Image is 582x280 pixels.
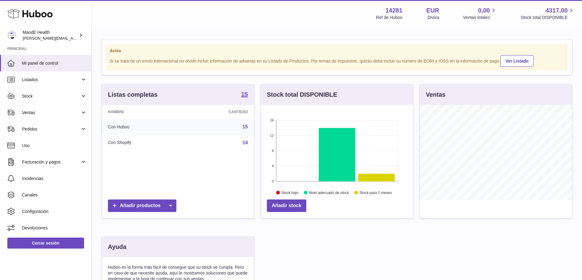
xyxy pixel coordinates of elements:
text: 4 [272,164,274,168]
a: Añadir stock [267,199,306,212]
strong: Aviso [110,48,564,54]
span: Uso [22,143,87,149]
strong: EUR [426,6,439,15]
a: 15 [242,124,248,129]
h3: Ventas [426,91,445,99]
div: Divisa [428,15,439,20]
td: Con Huboo [102,119,182,135]
h3: Ayuda [108,243,126,251]
text: 8 [272,149,274,153]
span: Facturación y pagos [22,159,80,165]
div: Ref de Huboo [376,15,402,20]
span: Stock [22,93,80,99]
text: Stock bajo [281,191,298,195]
a: 0,00 Ventas totales [463,6,497,20]
h3: Stock total DISPONIBLE [267,91,337,99]
text: Stock para 2 meses [359,191,392,195]
text: 12 [270,134,274,137]
span: Pedidos [22,126,80,132]
span: Configuración [22,209,87,214]
text: 16 [270,118,274,122]
span: Ventas [22,110,80,116]
img: luis.mendieta@mandehealth.com [7,31,17,40]
a: 14 [242,140,248,145]
h3: Listas completas [108,91,157,99]
span: Listados [22,77,80,83]
span: 4317,00 [546,6,568,15]
a: 15 [241,91,248,99]
a: Cerrar sesión [7,238,84,249]
a: Añadir productos [108,199,176,212]
span: Stock total DISPONIBLE [521,15,575,20]
strong: 15 [241,91,248,97]
text: Nivel adecuado de stock [309,191,349,195]
span: Devoluciones [22,225,87,231]
th: Nombre [102,105,182,119]
div: Si se trata de un envío internacional no olvide incluir información de aduanas en su Listado de P... [110,54,564,67]
span: [PERSON_NAME][EMAIL_ADDRESS][PERSON_NAME][DOMAIN_NAME] [23,36,155,41]
strong: 14281 [385,6,403,15]
a: Ver Listado [500,55,534,67]
span: Mi panel de control [22,60,87,66]
a: 4317,00 Stock total DISPONIBLE [521,6,575,20]
th: Cantidad [182,105,254,119]
span: Ventas totales [463,15,497,20]
text: 0 [272,179,274,183]
span: Canales [22,192,87,198]
span: 0,00 [478,6,490,15]
div: MandE Health [23,30,78,41]
td: Con Shopify [102,135,182,151]
span: Incidencias [22,176,87,181]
